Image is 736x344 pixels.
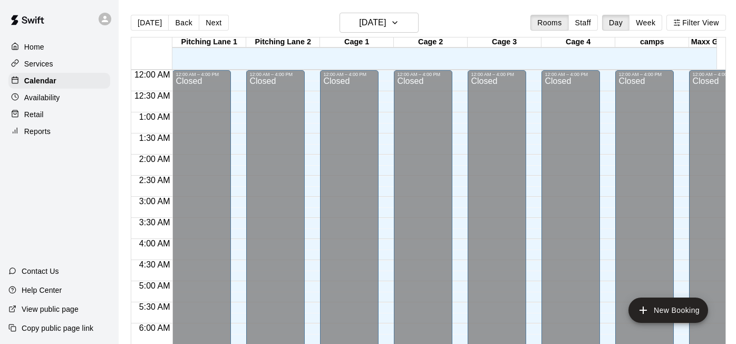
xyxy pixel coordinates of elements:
button: Filter View [666,15,725,31]
div: 12:00 AM – 4:00 PM [471,72,523,77]
p: Calendar [24,75,56,86]
p: Availability [24,92,60,103]
span: 12:00 AM [132,70,173,79]
div: 12:00 AM – 4:00 PM [249,72,302,77]
button: Day [602,15,630,31]
p: View public page [22,304,79,314]
button: Rooms [530,15,568,31]
div: 12:00 AM – 4:00 PM [618,72,671,77]
span: 5:30 AM [137,302,173,311]
a: Reports [8,123,110,139]
a: Home [8,39,110,55]
span: 3:30 AM [137,218,173,227]
p: Home [24,42,44,52]
h6: [DATE] [359,15,386,30]
a: Availability [8,90,110,106]
p: Services [24,59,53,69]
button: add [628,298,708,323]
div: camps [615,37,689,47]
p: Help Center [22,285,62,295]
span: 6:00 AM [137,323,173,332]
div: Pitching Lane 2 [246,37,320,47]
div: Cage 1 [320,37,394,47]
a: Calendar [8,73,110,89]
span: 1:30 AM [137,133,173,142]
button: [DATE] [131,15,169,31]
span: 12:30 AM [132,91,173,100]
button: Back [168,15,199,31]
button: Next [199,15,228,31]
div: Cage 3 [468,37,541,47]
p: Retail [24,109,44,120]
button: Staff [568,15,598,31]
span: 3:00 AM [137,197,173,206]
span: 4:00 AM [137,239,173,248]
span: 2:00 AM [137,155,173,164]
div: Pitching Lane 1 [172,37,246,47]
div: 12:00 AM – 4:00 PM [323,72,375,77]
span: 5:00 AM [137,281,173,290]
div: Cage 2 [394,37,468,47]
div: 12:00 AM – 4:00 PM [545,72,597,77]
span: 4:30 AM [137,260,173,269]
p: Reports [24,126,51,137]
span: 1:00 AM [137,112,173,121]
a: Retail [8,107,110,122]
div: 12:00 AM – 4:00 PM [397,72,449,77]
span: 2:30 AM [137,176,173,185]
a: Services [8,56,110,72]
p: Contact Us [22,266,59,276]
div: Cage 4 [541,37,615,47]
button: Week [629,15,662,31]
p: Copy public page link [22,323,93,333]
button: [DATE] [340,13,419,33]
div: 12:00 AM – 4:00 PM [176,72,228,77]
